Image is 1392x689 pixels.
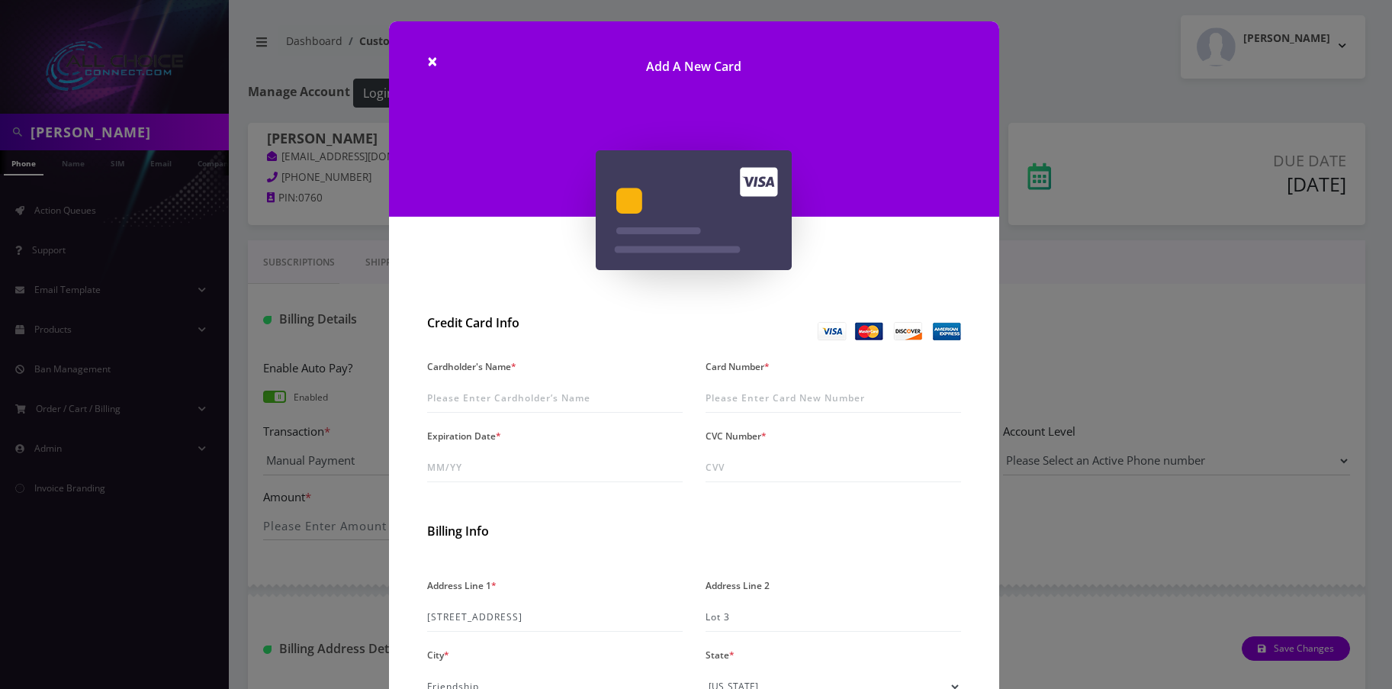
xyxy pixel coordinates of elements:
[427,316,683,330] h2: Credit Card Info
[427,575,497,597] label: Address Line 1
[427,356,516,378] label: Cardholder's Name
[706,644,735,666] label: State
[706,384,961,413] input: Please Enter Card New Number
[427,52,438,70] button: Close
[706,356,770,378] label: Card Number
[818,322,961,340] img: Credit Card Info
[427,384,683,413] input: Please Enter Cardholder’s Name
[706,603,961,632] input: Address Line 2
[427,524,961,539] h2: Billing Info
[427,425,501,447] label: Expiration Date
[389,21,999,97] h1: Add A New Card
[427,603,683,632] input: Address Line 1
[427,644,449,666] label: City
[596,150,792,270] img: Add A New Card
[427,453,683,482] input: MM/YY
[706,425,767,447] label: CVC Number
[427,48,438,73] span: ×
[706,575,770,597] label: Address Line 2
[706,453,961,482] input: CVV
